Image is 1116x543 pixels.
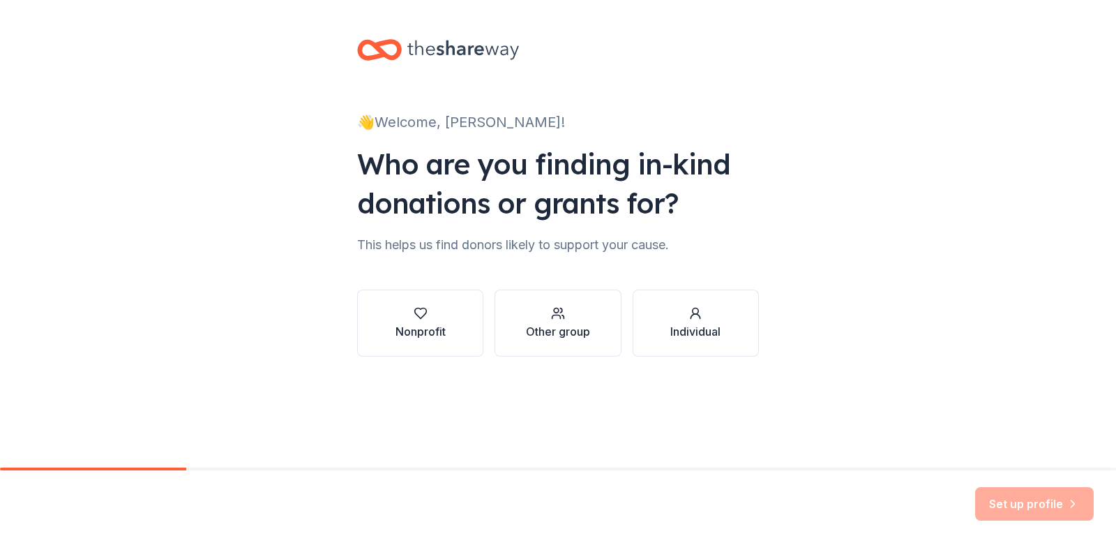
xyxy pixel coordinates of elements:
[357,111,759,133] div: 👋 Welcome, [PERSON_NAME]!
[357,144,759,223] div: Who are you finding in-kind donations or grants for?
[526,323,590,340] div: Other group
[670,323,721,340] div: Individual
[357,290,483,357] button: Nonprofit
[357,234,759,256] div: This helps us find donors likely to support your cause.
[495,290,621,357] button: Other group
[633,290,759,357] button: Individual
[395,323,446,340] div: Nonprofit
